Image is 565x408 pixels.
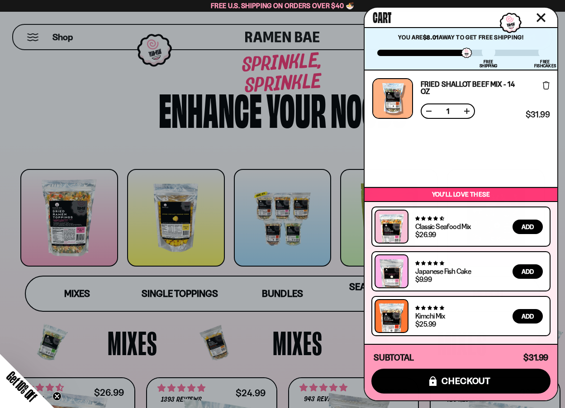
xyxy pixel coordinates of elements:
[415,311,445,320] a: Kimchi Mix
[415,231,436,238] div: $26.99
[374,353,414,362] h4: Subtotal
[513,264,543,279] button: Add
[415,276,432,283] div: $9.99
[441,108,455,115] span: 1
[415,260,444,266] span: 4.76 stars
[522,313,534,319] span: Add
[480,60,497,68] div: Free Shipping
[415,222,471,231] a: Classic Seafood Mix
[211,1,354,10] span: Free U.S. Shipping on Orders over $40 🍜
[371,369,551,394] button: checkout
[526,111,550,119] span: $31.99
[415,320,436,328] div: $25.99
[513,309,543,324] button: Add
[534,60,556,68] div: Free Fishcakes
[421,80,522,95] a: Fried Shallot Beef Mix - 14 OZ
[415,216,444,221] span: 4.68 stars
[522,224,534,230] span: Add
[4,369,39,404] span: Get 10% Off
[522,268,534,275] span: Add
[523,352,548,363] span: $31.99
[377,33,545,41] p: You are away to get Free Shipping!
[513,220,543,234] button: Add
[442,376,491,386] span: checkout
[415,305,444,311] span: 4.76 stars
[423,33,439,41] strong: $8.01
[534,11,548,24] button: Close cart
[373,7,391,25] span: Cart
[367,190,555,199] p: You’ll love these
[415,267,471,276] a: Japanese Fish Cake
[52,392,62,401] button: Close teaser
